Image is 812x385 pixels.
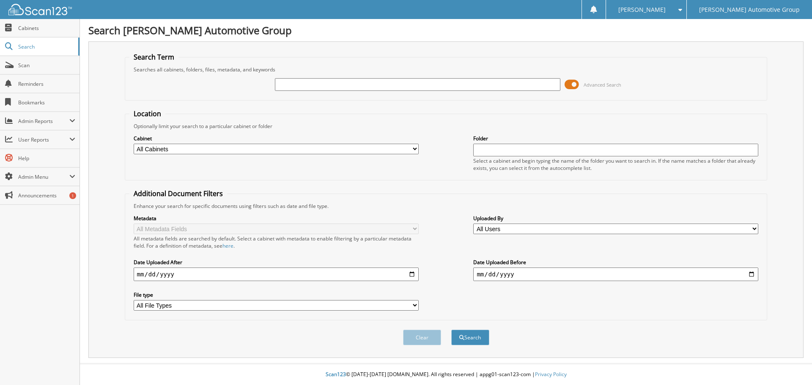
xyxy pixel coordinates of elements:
[18,80,75,87] span: Reminders
[129,189,227,198] legend: Additional Document Filters
[88,23,804,37] h1: Search [PERSON_NAME] Automotive Group
[134,259,419,266] label: Date Uploaded After
[473,157,758,172] div: Select a cabinet and begin typing the name of the folder you want to search in. If the name match...
[473,259,758,266] label: Date Uploaded Before
[18,99,75,106] span: Bookmarks
[451,330,489,345] button: Search
[129,52,178,62] legend: Search Term
[473,268,758,281] input: end
[699,7,800,12] span: [PERSON_NAME] Automotive Group
[129,109,165,118] legend: Location
[18,173,69,180] span: Admin Menu
[618,7,666,12] span: [PERSON_NAME]
[473,135,758,142] label: Folder
[134,215,419,222] label: Metadata
[8,4,72,15] img: scan123-logo-white.svg
[222,242,233,249] a: here
[18,136,69,143] span: User Reports
[403,330,441,345] button: Clear
[134,235,419,249] div: All metadata fields are searched by default. Select a cabinet with metadata to enable filtering b...
[535,371,567,378] a: Privacy Policy
[18,43,74,50] span: Search
[80,364,812,385] div: © [DATE]-[DATE] [DOMAIN_NAME]. All rights reserved | appg01-scan123-com |
[129,123,763,130] div: Optionally limit your search to a particular cabinet or folder
[134,268,419,281] input: start
[134,135,419,142] label: Cabinet
[473,215,758,222] label: Uploaded By
[69,192,76,199] div: 1
[18,155,75,162] span: Help
[18,192,75,199] span: Announcements
[18,62,75,69] span: Scan
[326,371,346,378] span: Scan123
[18,117,69,125] span: Admin Reports
[134,291,419,298] label: File type
[129,202,763,210] div: Enhance your search for specific documents using filters such as date and file type.
[129,66,763,73] div: Searches all cabinets, folders, files, metadata, and keywords
[584,82,621,88] span: Advanced Search
[18,25,75,32] span: Cabinets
